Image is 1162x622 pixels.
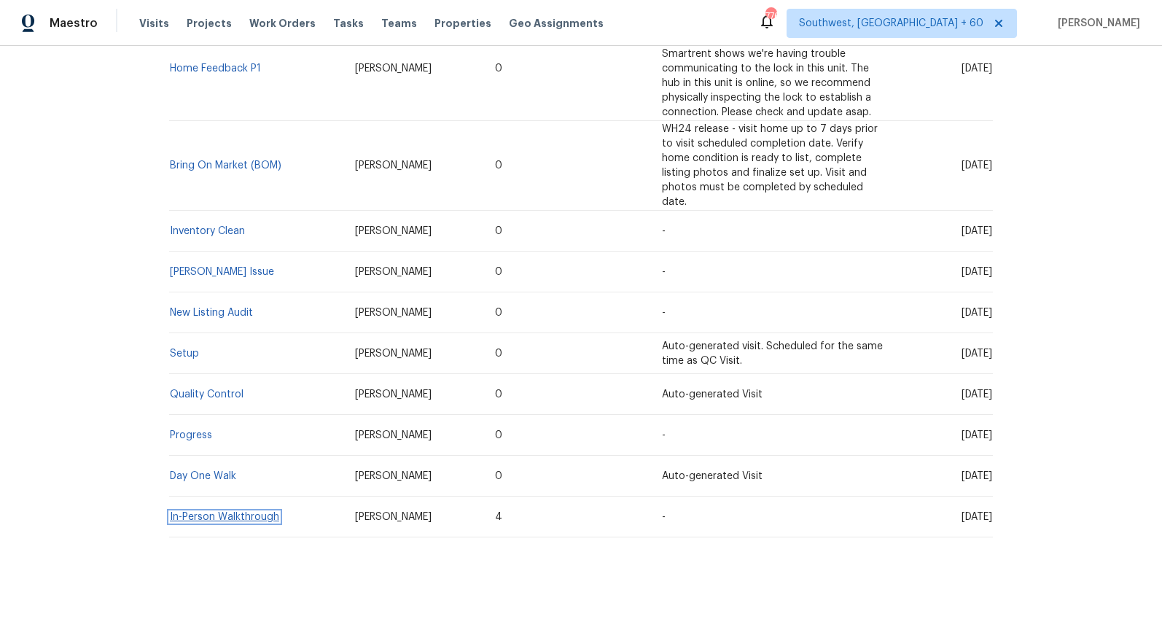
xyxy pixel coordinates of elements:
span: [DATE] [962,471,992,481]
span: Auto-generated visit. Scheduled for the same time as QC Visit. [662,341,883,366]
span: [DATE] [962,63,992,74]
span: Projects [187,16,232,31]
span: Auto-generated Visit [662,389,763,400]
a: Inventory Clean [170,226,245,236]
span: [PERSON_NAME] [355,389,432,400]
a: [PERSON_NAME] Issue [170,267,274,277]
span: Teams [381,16,417,31]
span: [PERSON_NAME] [355,349,432,359]
span: [PERSON_NAME] [355,308,432,318]
a: Home Feedback P1 [170,63,261,74]
a: Progress [170,430,212,440]
span: 0 [495,308,502,318]
span: - [662,308,666,318]
span: [PERSON_NAME] [355,63,432,74]
span: [PERSON_NAME] [355,267,432,277]
span: Properties [434,16,491,31]
span: - [662,226,666,236]
span: WH24 release - visit home up to 7 days prior to visit scheduled completion date. Verify home cond... [662,124,878,207]
span: 0 [495,471,502,481]
span: [PERSON_NAME] [355,512,432,522]
a: Quality Control [170,389,243,400]
span: - [662,512,666,522]
div: 776 [765,9,776,23]
span: 0 [495,430,502,440]
span: [PERSON_NAME] [355,471,432,481]
span: - [662,267,666,277]
span: [DATE] [962,349,992,359]
span: 0 [495,267,502,277]
a: Day One Walk [170,471,236,481]
span: 0 [495,63,502,74]
a: Bring On Market (BOM) [170,160,281,171]
span: [DATE] [962,512,992,522]
span: [DATE] [962,160,992,171]
span: Auto-generated Visit [662,471,763,481]
a: Setup [170,349,199,359]
span: 0 [495,226,502,236]
span: [DATE] [962,389,992,400]
span: [DATE] [962,267,992,277]
span: Maestro [50,16,98,31]
span: [PERSON_NAME] [355,226,432,236]
span: [PERSON_NAME] [355,160,432,171]
span: - [662,430,666,440]
span: [DATE] [962,430,992,440]
span: Geo Assignments [509,16,604,31]
span: Work Orders [249,16,316,31]
a: In-Person Walkthrough [170,512,279,522]
span: Visits [139,16,169,31]
span: 0 [495,349,502,359]
span: 4 [495,512,502,522]
span: buyer reported keypad is not lighting up, unable to generate code for this house. Smartrent shows... [662,20,871,117]
span: [PERSON_NAME] [355,430,432,440]
span: [DATE] [962,226,992,236]
a: New Listing Audit [170,308,253,318]
span: Tasks [333,18,364,28]
span: [DATE] [962,308,992,318]
span: [PERSON_NAME] [1052,16,1140,31]
span: Southwest, [GEOGRAPHIC_DATA] + 60 [799,16,983,31]
span: 0 [495,160,502,171]
span: 0 [495,389,502,400]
